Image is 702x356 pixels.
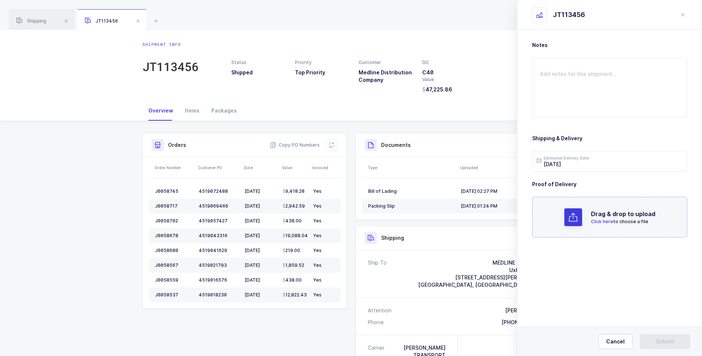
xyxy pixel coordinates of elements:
[282,165,308,171] div: Value
[606,338,625,345] span: Cancel
[168,141,186,149] h3: Orders
[640,334,690,349] button: Submit
[283,203,305,209] span: 2,942.59
[368,188,455,194] div: Bill of Lading
[245,277,277,283] div: [DATE]
[295,69,350,76] h3: Top Priority
[461,188,547,194] div: [DATE] 02:27 PM
[368,203,455,209] div: Packing Slip
[505,307,547,314] div: [PERSON_NAME]
[155,203,193,209] div: J0058717
[313,292,322,298] span: Yes
[418,259,547,266] div: MEDLINE INDUSTRIES
[313,248,322,253] span: Yes
[532,181,687,188] h3: Proof of Delivery
[142,101,179,121] div: Overview
[199,203,239,209] div: 4519069466
[381,141,411,149] h3: Documents
[16,18,46,24] span: Shipping
[283,233,308,239] span: 19,088.04
[205,101,243,121] div: Packages
[553,10,585,19] div: JT113456
[359,69,413,84] h3: Medline Distribution Company
[231,69,286,76] h3: Shipped
[245,262,277,268] div: [DATE]
[313,218,322,224] span: Yes
[368,165,456,171] div: Type
[283,277,302,283] span: 438.00
[155,188,193,194] div: J0058745
[199,188,239,194] div: 4519072488
[313,188,322,194] span: Yes
[155,218,193,224] div: J0058702
[501,319,547,326] div: [PHONE_NUMBER]
[312,165,338,171] div: Invoiced
[155,165,194,171] div: Order Number
[199,292,239,298] div: 4519018230
[591,218,655,225] p: to choose a file
[155,248,193,253] div: J0058680
[656,338,674,345] span: Submit
[313,233,322,238] span: Yes
[461,203,547,209] div: [DATE] 01:24 PM
[179,101,205,121] div: Items
[85,18,118,24] span: JT113456
[313,203,322,209] span: Yes
[295,59,350,66] div: Priority
[155,277,193,283] div: J0058559
[368,307,392,314] div: Attention
[591,219,613,224] span: Click here
[359,59,413,66] div: Customer
[245,248,277,253] div: [DATE]
[199,233,239,239] div: 4519043316
[418,282,547,288] span: [GEOGRAPHIC_DATA], [GEOGRAPHIC_DATA], 01569
[422,76,477,83] div: Value
[591,209,655,218] h2: Drag & drop to upload
[422,59,477,66] div: DC
[199,262,239,268] div: 4519021793
[142,41,199,47] div: Shipment info
[678,10,687,19] button: close drawer
[244,165,278,171] div: Date
[381,234,404,242] h3: Shipping
[245,218,277,224] div: [DATE]
[418,266,547,274] div: Uxbridge- C40
[532,41,687,49] h3: Notes
[199,218,239,224] div: 4519057427
[598,334,632,349] button: Cancel
[155,233,193,239] div: J0058678
[368,259,387,289] div: Ship To
[155,262,193,268] div: J0058567
[368,319,384,326] div: Phone
[313,262,322,268] span: Yes
[199,248,239,253] div: 4519041629
[283,248,300,253] span: 219.00
[283,188,305,194] span: 9,418.28
[283,292,307,298] span: 12,822.43
[418,274,547,281] div: [STREET_ADDRESS][PERSON_NAME]
[245,203,277,209] div: [DATE]
[231,59,286,66] div: Status
[245,233,277,239] div: [DATE]
[198,165,239,171] div: Customer PO
[155,292,193,298] div: J0058537
[199,277,239,283] div: 4519016576
[245,292,277,298] div: [DATE]
[532,135,687,142] h3: Shipping & Delivery
[283,218,302,224] span: 438.00
[422,86,452,93] span: 47,225.86
[270,141,320,149] button: Copy PO Numbers
[313,277,322,283] span: Yes
[422,69,477,76] h3: C40
[245,188,277,194] div: [DATE]
[460,165,551,171] div: Uploaded
[283,262,304,268] span: 1,859.52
